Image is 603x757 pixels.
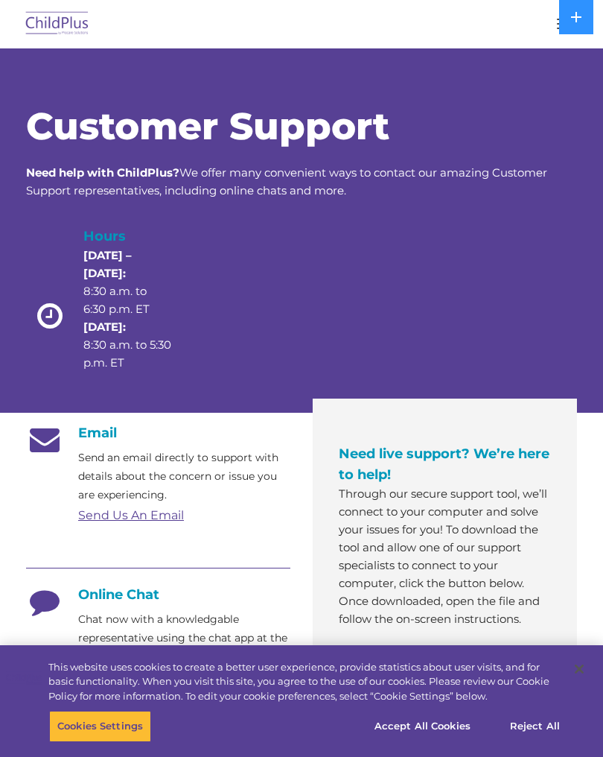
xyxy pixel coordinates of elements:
p: Through our secure support tool, we’ll connect to your computer and solve your issues for you! To... [339,485,551,628]
img: ChildPlus by Procare Solutions [22,7,92,42]
h4: Email [26,425,290,441]
h4: Online Chat [26,586,290,603]
h4: Hours [83,226,171,247]
span: Customer Support [26,104,389,149]
span: We offer many convenient ways to contact our amazing Customer Support representatives, including ... [26,165,547,197]
button: Reject All [488,711,581,742]
button: Accept All Cookies [366,711,479,742]
div: This website uses cookies to create a better user experience, provide statistics about user visit... [48,660,561,704]
p: Send an email directly to support with details about the concern or issue you are experiencing. [78,449,290,504]
button: Cookies Settings [49,711,151,742]
strong: [DATE] – [DATE]: [83,248,132,280]
span: Need live support? We’re here to help! [339,446,549,483]
p: 8:30 a.m. to 6:30 p.m. ET 8:30 a.m. to 5:30 p.m. ET [83,247,171,372]
strong: [DATE]: [83,320,126,334]
strong: Need help with ChildPlus? [26,165,179,180]
p: Chat now with a knowledgable representative using the chat app at the bottom right. [78,610,290,666]
a: Send Us An Email [78,508,184,522]
button: Close [563,653,596,685]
